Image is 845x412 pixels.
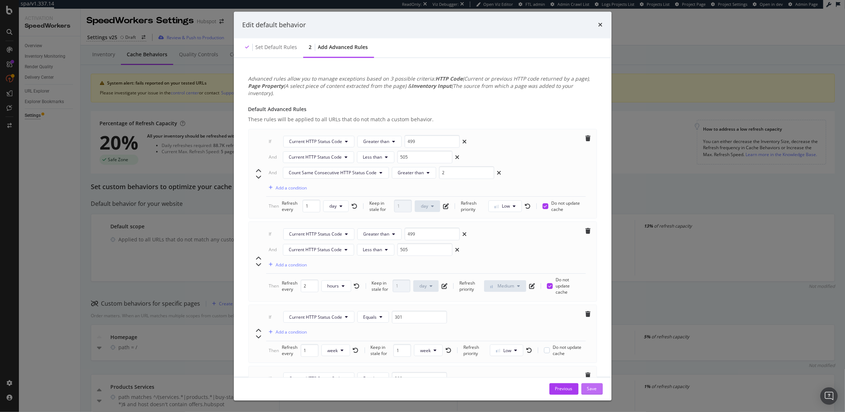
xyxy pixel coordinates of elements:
div: Then [269,283,279,289]
div: Add a condition [276,329,307,335]
span: day [329,203,337,209]
span: Do not update cache [556,277,582,295]
div: Refresh priority [459,280,482,292]
div: Refresh every [282,344,298,356]
button: Current HTTP Status Code [283,311,354,323]
button: Equals [357,373,389,384]
img: Yo1DZTjnOBfEZTkXj00cav03WZSR3qnEnDcAAAAASUVORK5CYII= [495,205,499,208]
b: Page Property [248,83,284,90]
div: chevron-up [256,256,262,262]
button: day [415,200,440,212]
div: times [598,20,603,30]
div: modal [234,12,612,400]
button: hours [321,280,351,292]
div: pen-to-square [442,283,447,289]
div: chevron-down [256,174,262,180]
div: xmark [463,139,467,144]
button: Low [490,345,523,356]
span: Do not update cache [553,344,582,356]
button: Less than [357,244,394,256]
div: pen-to-square [529,283,535,289]
button: week [321,345,350,356]
div: chevron-up [256,168,262,174]
span: Current HTTP Status Code [289,154,342,160]
span: Current HTTP Status Code [289,314,342,320]
div: trash [586,136,591,142]
div: If [269,375,272,382]
div: rotate-left [526,348,532,354]
span: Medium [497,283,514,289]
div: Set default rules [256,44,297,51]
span: Greater than [363,139,390,145]
div: If [269,139,272,145]
span: day [419,283,427,289]
div: chevron-up [256,328,262,334]
b: HTTP Code [436,76,463,82]
input: Status code [405,135,460,148]
span: Less than [363,154,382,160]
button: Low [488,200,522,212]
button: Save [581,383,603,395]
div: pen-to-square [443,203,449,209]
div: Then [269,203,279,209]
div: trash [586,372,591,378]
div: And [269,154,277,160]
span: Equals [363,314,377,320]
div: Keep in stale for [371,344,390,356]
button: day [413,280,439,292]
input: Status code [392,311,447,323]
div: xmark [455,154,460,160]
div: These rules will be applied to all URLs that do not match a custom behavior. [248,116,597,123]
div: If [269,314,272,320]
div: And [269,170,277,176]
div: Add advanced rules [318,44,368,51]
div: Edit default behavior [243,20,306,30]
span: Count Same Consecutive HTTP Status Code [289,170,377,176]
input: Status code [397,151,452,164]
input: 5 [439,167,494,179]
div: Keep in stale for [372,280,390,292]
button: week [414,345,443,356]
span: Do not update cache [551,200,582,212]
button: day [323,200,349,212]
button: Greater than [392,167,436,179]
span: week [328,347,338,354]
span: day [421,203,428,209]
span: Low [503,347,511,354]
button: Medium [484,280,526,292]
span: Greater than [363,231,390,237]
div: xmark [455,247,460,253]
div: chevron-down [256,262,262,268]
div: 2 [309,44,312,51]
button: Add a condition [266,326,307,338]
input: Status code [397,244,452,256]
span: hours [328,283,339,289]
div: Keep in stale for [369,200,391,212]
div: trash [586,228,591,234]
div: rotate-left [353,348,359,354]
div: Save [587,386,597,392]
div: Advanced rules allow you to manage exceptions based on 3 possible criteria: (Current or previous ... [248,76,597,97]
div: rotate-left [446,348,451,354]
button: Count Same Consecutive HTTP Status Code [283,167,389,179]
span: Low [502,203,510,209]
span: Greater than [398,170,424,176]
div: Open Intercom Messenger [820,387,838,405]
button: Current HTTP Status Code [283,228,354,240]
span: Equals [363,375,377,382]
div: xmark [463,231,467,237]
img: Yo1DZTjnOBfEZTkXj00cav03WZSR3qnEnDcAAAAASUVORK5CYII= [496,349,500,353]
span: week [420,347,431,354]
div: Default Advanced Rules [248,106,597,113]
button: Current HTTP Status Code [283,136,354,147]
button: Less than [357,151,394,163]
span: Current HTTP Status Code [289,139,342,145]
button: Add a condition [266,259,307,271]
button: Greater than [357,136,402,147]
button: Previous [549,383,578,395]
span: Current HTTP Status Code [289,247,342,253]
span: Current HTTP Status Code [289,231,342,237]
button: Current HTTP Status Code [283,373,354,384]
img: j32suk7ufU7viAAAAAElFTkSuQmCC [490,285,495,289]
b: Inventory Input [412,83,452,90]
